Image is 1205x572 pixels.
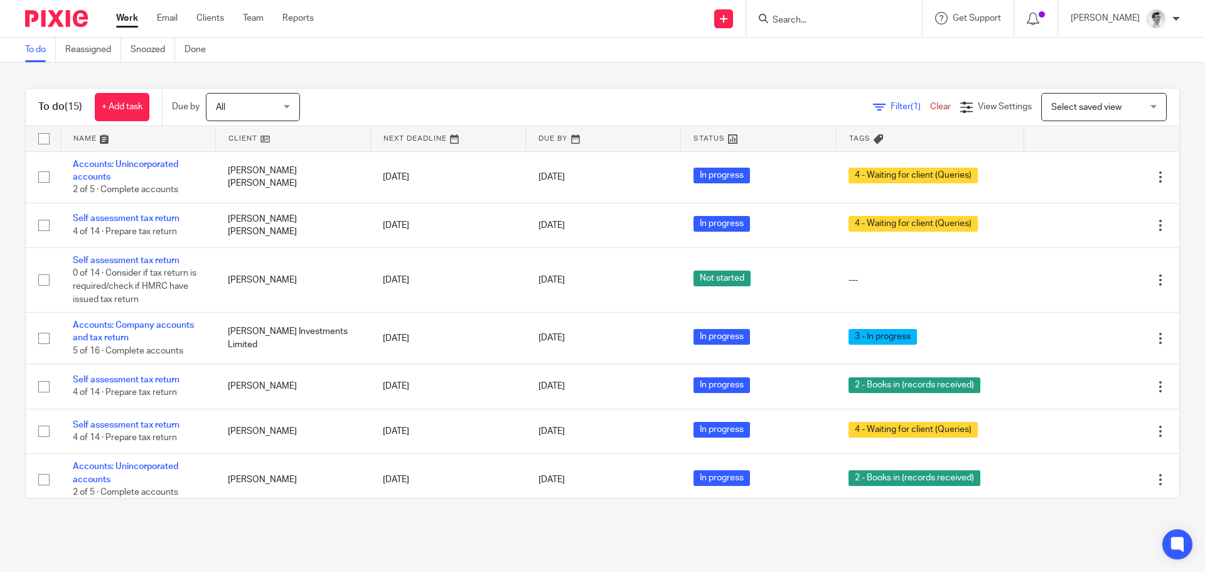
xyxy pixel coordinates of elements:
span: In progress [694,329,750,345]
div: --- [849,274,1012,286]
span: Not started [694,271,751,286]
span: [DATE] [538,221,565,230]
h1: To do [38,100,82,114]
a: To do [25,38,56,62]
td: [DATE] [370,151,525,203]
span: [DATE] [538,173,565,181]
td: [DATE] [370,454,525,505]
span: 4 of 14 · Prepare tax return [73,389,177,397]
span: Tags [849,135,870,142]
img: Pixie [25,10,88,27]
span: 4 - Waiting for client (Queries) [849,216,978,232]
a: Clear [930,102,951,111]
span: 4 - Waiting for client (Queries) [849,422,978,438]
span: All [216,103,225,112]
td: [DATE] [370,364,525,409]
span: (15) [65,102,82,112]
span: [DATE] [538,475,565,484]
p: Due by [172,100,200,113]
a: + Add task [95,93,149,121]
span: In progress [694,168,750,183]
span: [DATE] [538,382,565,391]
a: Clients [196,12,224,24]
span: (1) [911,102,921,111]
span: In progress [694,470,750,486]
a: Self assessment tax return [73,421,179,429]
span: 4 of 14 · Prepare tax return [73,433,177,442]
td: [PERSON_NAME] [215,364,370,409]
p: [PERSON_NAME] [1071,12,1140,24]
td: [PERSON_NAME] Investments Limited [215,313,370,364]
a: Accounts: Unincorporated accounts [73,462,178,483]
a: Work [116,12,138,24]
span: Filter [891,102,930,111]
span: [DATE] [538,276,565,284]
span: 0 of 14 · Consider if tax return is required/check if HMRC have issued tax return [73,269,196,304]
span: 2 - Books in (records received) [849,470,980,486]
span: 5 of 16 · Complete accounts [73,347,183,355]
td: [PERSON_NAME] [215,409,370,453]
td: [PERSON_NAME] [215,454,370,505]
span: In progress [694,216,750,232]
span: 4 - Waiting for client (Queries) [849,168,978,183]
span: In progress [694,377,750,393]
input: Search [771,15,884,26]
a: Accounts: Company accounts and tax return [73,321,194,342]
td: [DATE] [370,203,525,247]
a: Self assessment tax return [73,375,179,384]
td: [DATE] [370,409,525,453]
span: 2 - Books in (records received) [849,377,980,393]
span: 2 of 5 · Complete accounts [73,488,178,497]
a: Done [185,38,215,62]
span: View Settings [978,102,1032,111]
a: Snoozed [131,38,175,62]
a: Email [157,12,178,24]
img: Adam_2025.jpg [1146,9,1166,29]
a: Accounts: Unincorporated accounts [73,160,178,181]
span: 2 of 5 · Complete accounts [73,185,178,194]
a: Self assessment tax return [73,214,179,223]
a: Reassigned [65,38,121,62]
td: [PERSON_NAME] [PERSON_NAME] [215,203,370,247]
td: [PERSON_NAME] [PERSON_NAME] [215,151,370,203]
span: 4 of 14 · Prepare tax return [73,227,177,236]
span: 3 - In progress [849,329,917,345]
span: Select saved view [1051,103,1122,112]
a: Reports [282,12,314,24]
a: Self assessment tax return [73,256,179,265]
span: [DATE] [538,334,565,343]
td: [DATE] [370,313,525,364]
span: [DATE] [538,427,565,436]
span: Get Support [953,14,1001,23]
span: In progress [694,422,750,438]
td: [PERSON_NAME] [215,248,370,313]
a: Team [243,12,264,24]
td: [DATE] [370,248,525,313]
